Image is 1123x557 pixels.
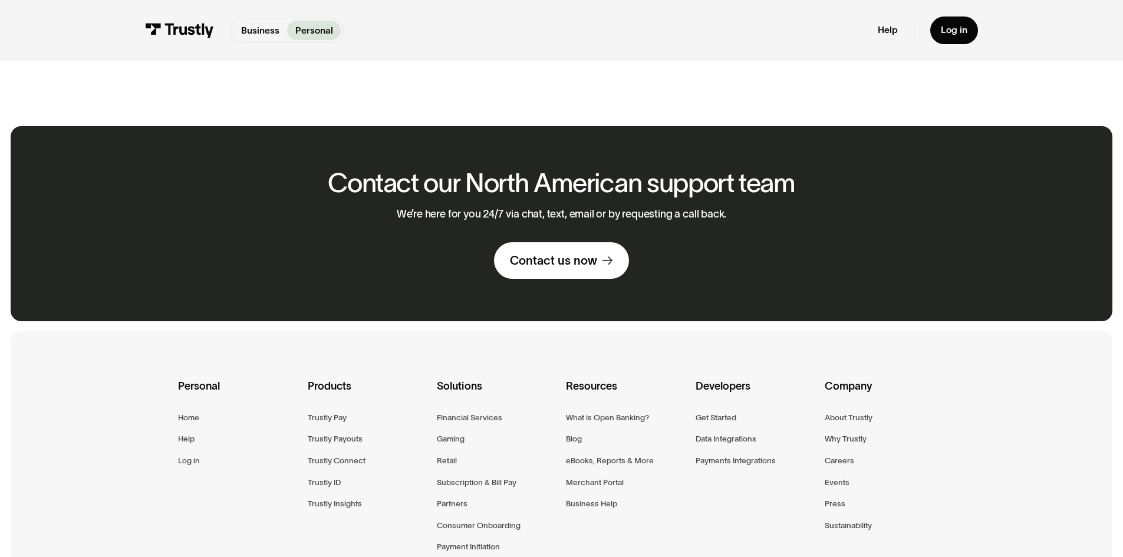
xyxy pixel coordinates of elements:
div: Resources [566,378,686,411]
p: We’re here for you 24/7 via chat, text, email or by requesting a call back. [397,208,727,221]
a: Help [178,432,195,446]
a: Trustly Connect [308,454,365,467]
a: Careers [825,454,854,467]
a: Merchant Portal [566,476,624,489]
a: Sustainability [825,519,872,532]
a: Trustly Payouts [308,432,363,446]
div: Contact us now [510,253,597,268]
a: Business Help [566,497,617,510]
div: Log in [941,24,967,36]
p: Personal [295,24,333,38]
a: Events [825,476,849,489]
a: Why Trustly [825,432,867,446]
div: Solutions [437,378,556,411]
a: Home [178,411,199,424]
a: Retail [437,454,457,467]
a: Payment Initiation [437,540,500,553]
a: Trustly Insights [308,497,362,510]
img: Trustly Logo [145,23,214,38]
div: Products [308,378,427,411]
a: Gaming [437,432,465,446]
a: What is Open Banking? [566,411,649,424]
a: Trustly Pay [308,411,347,424]
a: Payments Integrations [696,454,776,467]
a: Log in [930,17,978,44]
div: Personal [178,378,298,411]
a: Contact us now [494,242,629,279]
p: Business [241,24,279,38]
a: Get Started [696,411,736,424]
a: Subscription & Bill Pay [437,476,516,489]
a: Consumer Onboarding [437,519,521,532]
a: Partners [437,497,467,510]
div: Developers [696,378,815,411]
a: Log in [178,454,200,467]
a: Help [878,24,898,36]
a: Financial Services [437,411,502,424]
a: About Trustly [825,411,872,424]
h2: Contact our North American support team [328,169,795,197]
a: Press [825,497,845,510]
a: Trustly ID [308,476,341,489]
a: Data Integrations [696,432,756,446]
a: Business [233,21,287,40]
a: eBooks, Reports & More [566,454,654,467]
div: Company [825,378,944,411]
a: Personal [287,21,341,40]
a: Blog [566,432,582,446]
